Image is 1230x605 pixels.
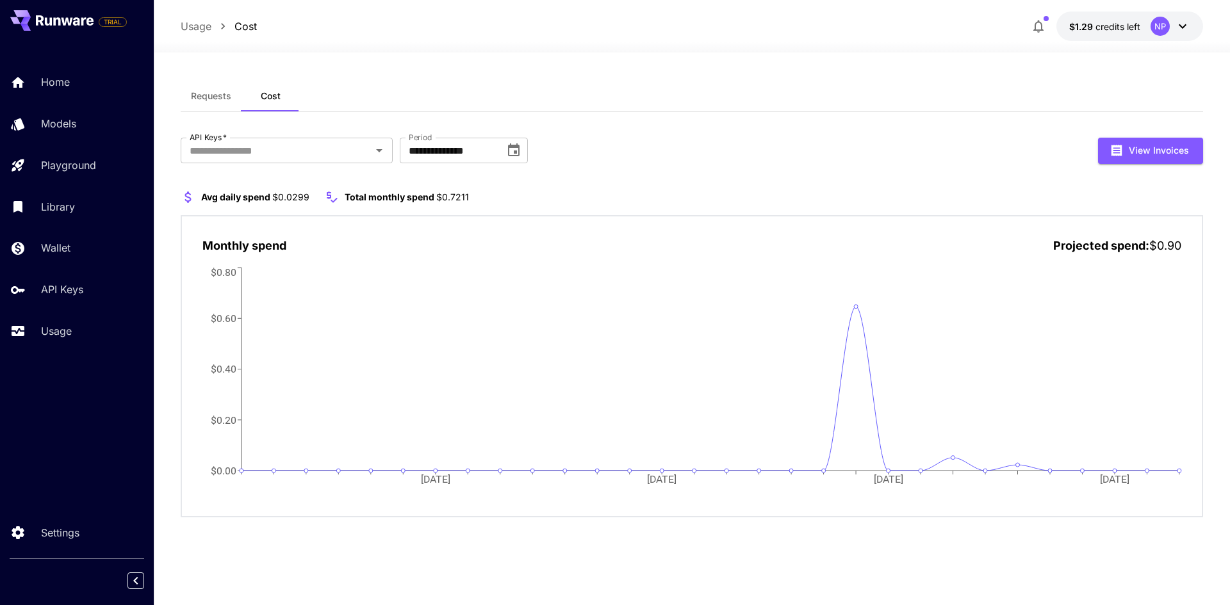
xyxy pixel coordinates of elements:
label: API Keys [190,132,227,143]
button: Open [370,141,388,159]
div: $1.2865 [1069,20,1140,33]
tspan: $0.00 [211,465,236,477]
button: Collapse sidebar [127,572,144,589]
tspan: $0.80 [211,266,236,278]
a: Cost [234,19,257,34]
p: Playground [41,157,96,173]
button: Choose date, selected date is Sep 1, 2025 [501,138,527,163]
p: Models [41,116,76,131]
a: View Invoices [1098,143,1203,156]
span: Requests [191,90,231,102]
span: Total monthly spend [345,191,434,202]
span: $0.7211 [436,191,469,202]
a: Usage [181,19,211,34]
tspan: [DATE] [874,473,904,485]
div: NP [1151,17,1170,36]
p: Wallet [41,240,70,255]
tspan: [DATE] [421,473,450,485]
label: Period [409,132,432,143]
button: View Invoices [1098,138,1203,164]
tspan: $0.40 [211,363,236,375]
nav: breadcrumb [181,19,257,34]
tspan: $0.20 [211,414,236,426]
p: Library [41,199,75,214]
span: $1.29 [1069,21,1095,32]
p: Home [41,74,70,90]
button: $1.2865NP [1056,12,1203,41]
span: $0.90 [1149,239,1181,252]
span: Avg daily spend [201,191,270,202]
p: API Keys [41,282,83,297]
span: Projected spend: [1053,239,1149,252]
span: Cost [261,90,281,102]
span: Add your payment card to enable full platform functionality. [99,14,127,29]
p: Settings [41,525,79,540]
tspan: [DATE] [1101,473,1131,485]
span: credits left [1095,21,1140,32]
span: TRIAL [99,17,126,27]
div: Collapse sidebar [137,569,154,592]
p: Usage [41,323,72,339]
tspan: $0.60 [211,312,236,325]
tspan: [DATE] [648,473,677,485]
p: Monthly spend [202,237,286,254]
span: $0.0299 [272,191,309,202]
